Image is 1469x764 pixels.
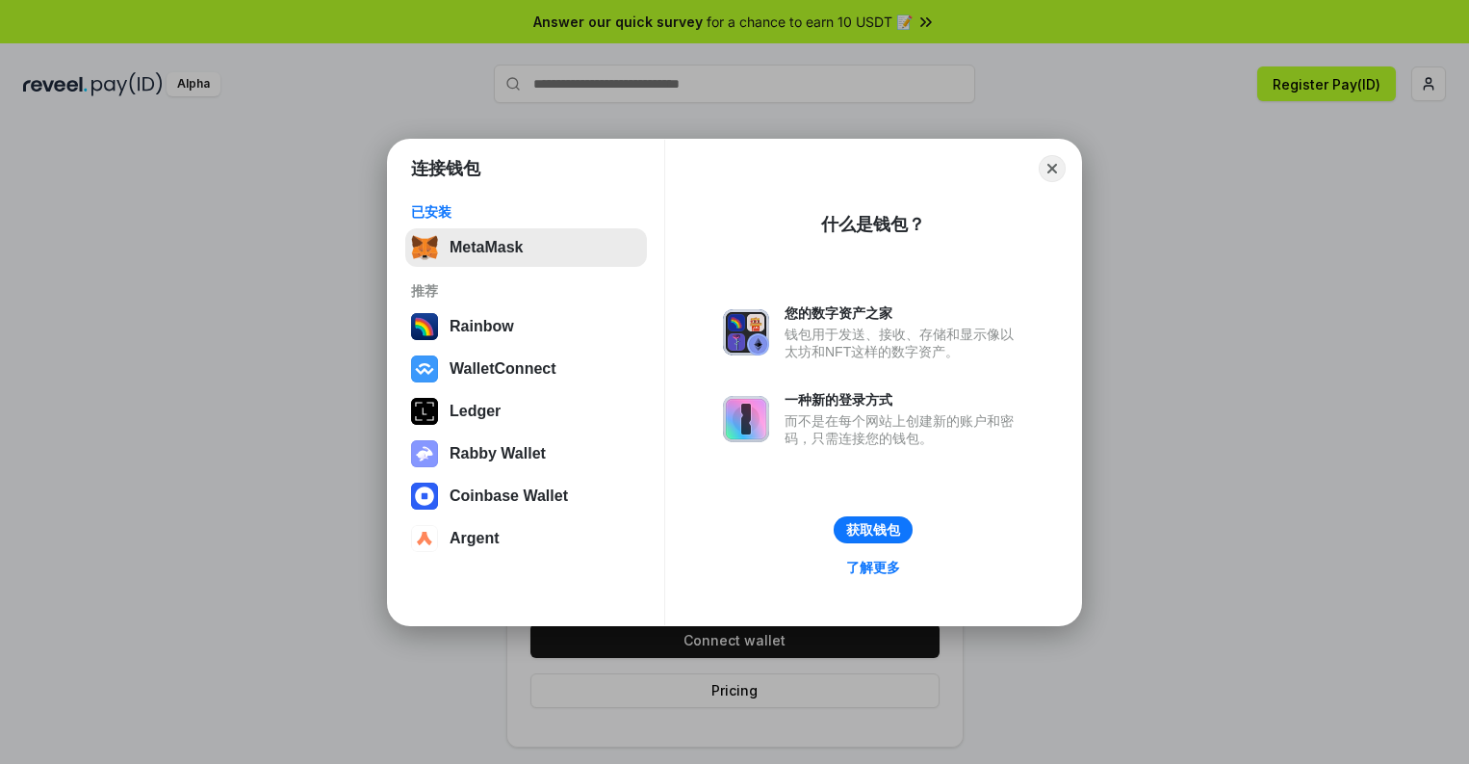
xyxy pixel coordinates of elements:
div: 一种新的登录方式 [785,391,1023,408]
img: svg+xml,%3Csvg%20xmlns%3D%22http%3A%2F%2Fwww.w3.org%2F2000%2Fsvg%22%20fill%3D%22none%22%20viewBox... [723,309,769,356]
div: 已安装 [411,203,641,221]
div: 您的数字资产之家 [785,304,1023,322]
div: Coinbase Wallet [450,487,568,505]
button: Close [1039,155,1066,182]
button: 获取钱包 [834,516,913,543]
div: WalletConnect [450,360,556,378]
img: svg+xml,%3Csvg%20xmlns%3D%22http%3A%2F%2Fwww.w3.org%2F2000%2Fsvg%22%20fill%3D%22none%22%20viewBox... [723,396,769,442]
div: Rainbow [450,318,514,335]
button: WalletConnect [405,350,647,388]
img: svg+xml,%3Csvg%20width%3D%22120%22%20height%3D%22120%22%20viewBox%3D%220%200%20120%20120%22%20fil... [411,313,438,340]
div: 什么是钱包？ [821,213,925,236]
div: Argent [450,530,500,547]
div: 推荐 [411,282,641,300]
img: svg+xml,%3Csvg%20xmlns%3D%22http%3A%2F%2Fwww.w3.org%2F2000%2Fsvg%22%20width%3D%2228%22%20height%3... [411,398,438,425]
img: svg+xml,%3Csvg%20width%3D%2228%22%20height%3D%2228%22%20viewBox%3D%220%200%2028%2028%22%20fill%3D... [411,483,438,510]
button: Rabby Wallet [405,435,647,473]
button: Ledger [405,392,647,431]
button: MetaMask [405,228,647,267]
div: Ledger [450,403,501,420]
div: MetaMask [450,239,523,256]
div: Rabby Wallet [450,445,546,462]
h1: 连接钱包 [411,157,480,180]
button: Argent [405,519,647,558]
img: svg+xml,%3Csvg%20width%3D%2228%22%20height%3D%2228%22%20viewBox%3D%220%200%2028%2028%22%20fill%3D... [411,525,438,552]
img: svg+xml,%3Csvg%20fill%3D%22none%22%20height%3D%2233%22%20viewBox%3D%220%200%2035%2033%22%20width%... [411,234,438,261]
div: 而不是在每个网站上创建新的账户和密码，只需连接您的钱包。 [785,412,1023,447]
img: svg+xml,%3Csvg%20width%3D%2228%22%20height%3D%2228%22%20viewBox%3D%220%200%2028%2028%22%20fill%3D... [411,356,438,382]
button: Coinbase Wallet [405,477,647,515]
a: 了解更多 [835,555,912,580]
div: 了解更多 [846,559,900,576]
div: 获取钱包 [846,521,900,539]
div: 钱包用于发送、接收、存储和显示像以太坊和NFT这样的数字资产。 [785,326,1023,360]
button: Rainbow [405,307,647,346]
img: svg+xml,%3Csvg%20xmlns%3D%22http%3A%2F%2Fwww.w3.org%2F2000%2Fsvg%22%20fill%3D%22none%22%20viewBox... [411,440,438,467]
